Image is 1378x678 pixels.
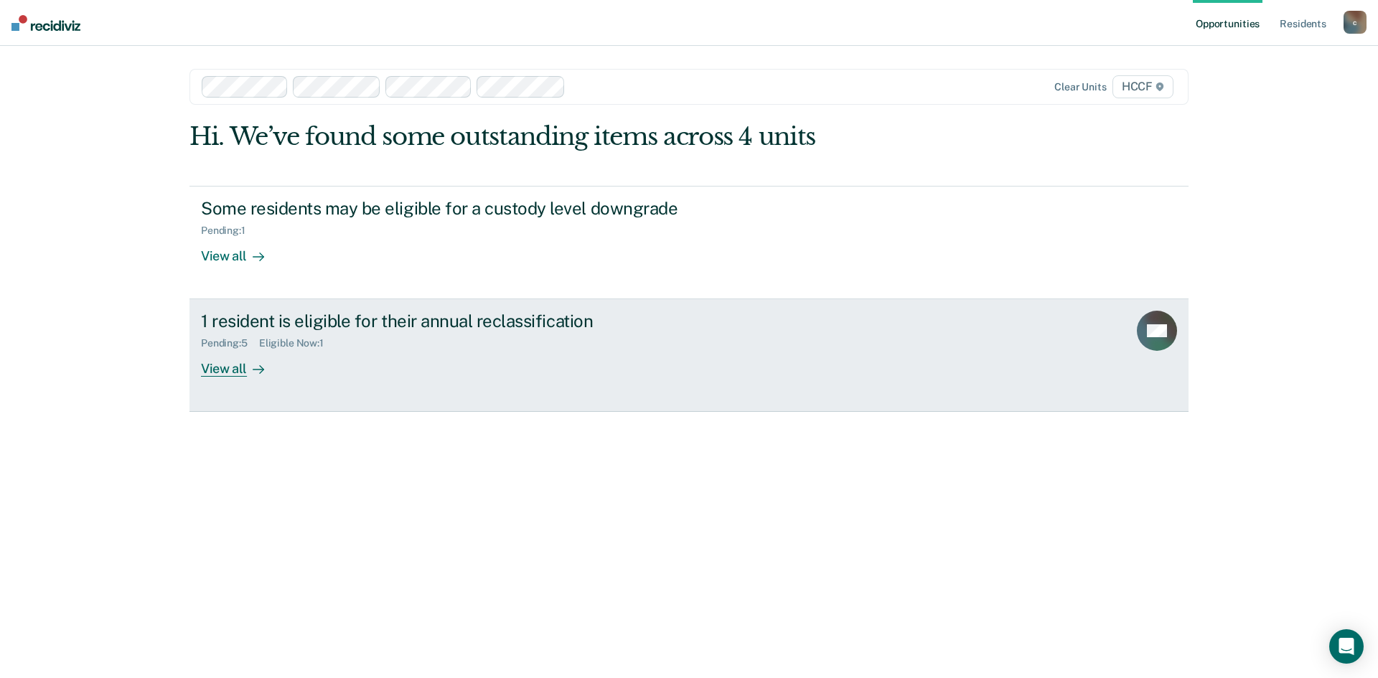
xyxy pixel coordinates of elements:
[201,225,257,237] div: Pending : 1
[201,349,281,377] div: View all
[201,236,281,264] div: View all
[189,122,989,151] div: Hi. We’ve found some outstanding items across 4 units
[1112,75,1173,98] span: HCCF
[201,198,705,219] div: Some residents may be eligible for a custody level downgrade
[201,311,705,331] div: 1 resident is eligible for their annual reclassification
[1054,81,1107,93] div: Clear units
[1344,11,1367,34] button: c
[11,15,80,31] img: Recidiviz
[201,337,259,349] div: Pending : 5
[189,299,1189,412] a: 1 resident is eligible for their annual reclassificationPending:5Eligible Now:1View all
[259,337,335,349] div: Eligible Now : 1
[189,186,1189,299] a: Some residents may be eligible for a custody level downgradePending:1View all
[1329,629,1364,664] div: Open Intercom Messenger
